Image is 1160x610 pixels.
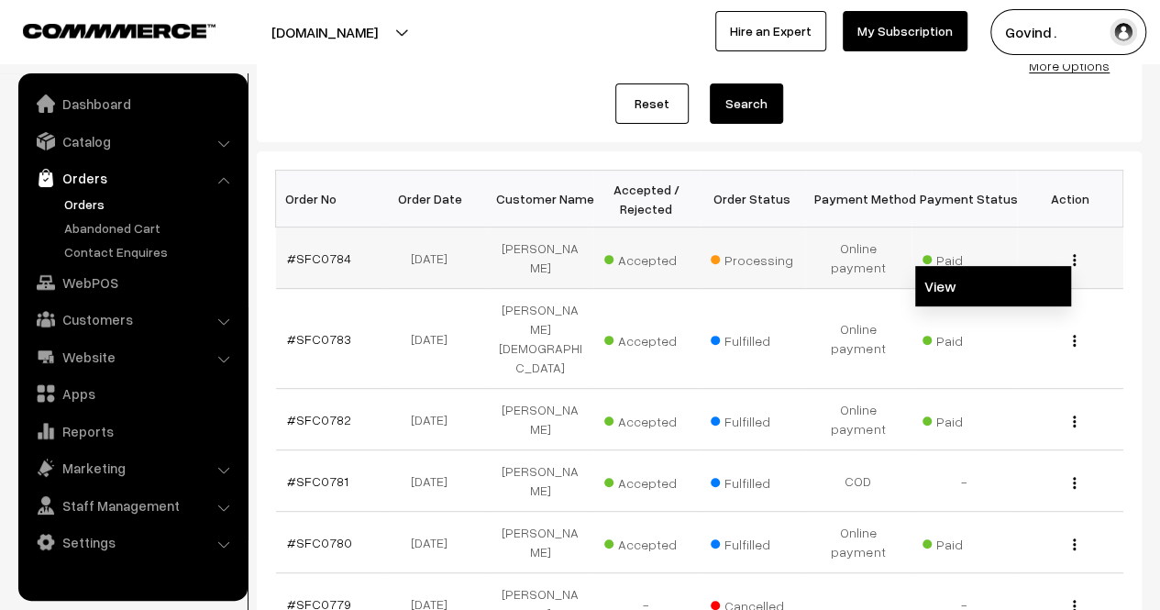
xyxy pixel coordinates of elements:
[381,512,488,573] td: [DATE]
[922,246,1014,270] span: Paid
[911,171,1018,227] th: Payment Status
[711,530,802,554] span: Fulfilled
[23,125,241,158] a: Catalog
[276,171,382,227] th: Order No
[805,289,911,389] td: Online payment
[381,289,488,389] td: [DATE]
[922,327,1014,350] span: Paid
[287,250,351,266] a: #SFC0784
[488,227,594,289] td: [PERSON_NAME]
[488,289,594,389] td: [PERSON_NAME][DEMOGRAPHIC_DATA]
[604,327,696,350] span: Accepted
[381,450,488,512] td: [DATE]
[60,194,241,214] a: Orders
[604,469,696,493] span: Accepted
[710,83,783,124] button: Search
[711,246,802,270] span: Processing
[700,171,806,227] th: Order Status
[23,161,241,194] a: Orders
[715,11,826,51] a: Hire an Expert
[805,450,911,512] td: COD
[23,266,241,299] a: WebPOS
[1073,416,1076,427] img: Menu
[488,512,594,573] td: [PERSON_NAME]
[23,87,241,120] a: Dashboard
[805,512,911,573] td: Online payment
[593,171,700,227] th: Accepted / Rejected
[1073,538,1076,550] img: Menu
[990,9,1146,55] button: Govind .
[23,415,241,448] a: Reports
[23,377,241,410] a: Apps
[1073,477,1076,489] img: Menu
[23,489,241,522] a: Staff Management
[711,407,802,431] span: Fulfilled
[60,218,241,238] a: Abandoned Cart
[23,340,241,373] a: Website
[922,530,1014,554] span: Paid
[287,331,351,347] a: #SFC0783
[60,242,241,261] a: Contact Enquires
[615,83,689,124] a: Reset
[1073,335,1076,347] img: Menu
[1073,254,1076,266] img: Menu
[911,450,1018,512] td: -
[915,266,1071,306] a: View
[1110,18,1137,46] img: user
[23,24,215,38] img: COMMMERCE
[287,473,348,489] a: #SFC0781
[1029,58,1110,73] a: More Options
[23,451,241,484] a: Marketing
[23,526,241,559] a: Settings
[23,303,241,336] a: Customers
[711,327,802,350] span: Fulfilled
[207,9,442,55] button: [DOMAIN_NAME]
[381,389,488,450] td: [DATE]
[711,469,802,493] span: Fulfilled
[287,535,352,550] a: #SFC0780
[287,412,351,427] a: #SFC0782
[488,171,594,227] th: Customer Name
[604,246,696,270] span: Accepted
[488,450,594,512] td: [PERSON_NAME]
[922,407,1014,431] span: Paid
[805,171,911,227] th: Payment Method
[381,227,488,289] td: [DATE]
[488,389,594,450] td: [PERSON_NAME]
[381,171,488,227] th: Order Date
[1017,171,1123,227] th: Action
[805,389,911,450] td: Online payment
[604,530,696,554] span: Accepted
[843,11,967,51] a: My Subscription
[604,407,696,431] span: Accepted
[805,227,911,289] td: Online payment
[23,18,183,40] a: COMMMERCE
